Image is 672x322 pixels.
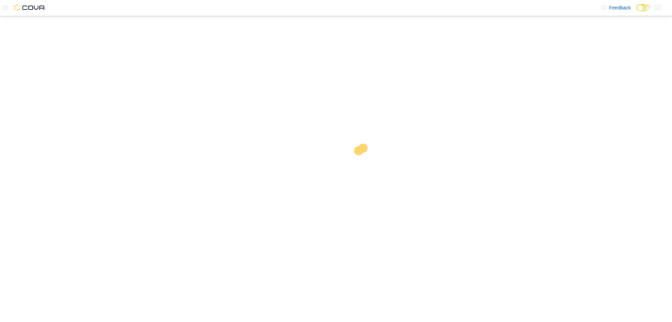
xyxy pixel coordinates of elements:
img: Cova [14,4,45,11]
img: cova-loader [336,138,388,191]
input: Dark Mode [636,4,651,12]
span: Feedback [609,4,631,11]
a: Feedback [598,1,633,15]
